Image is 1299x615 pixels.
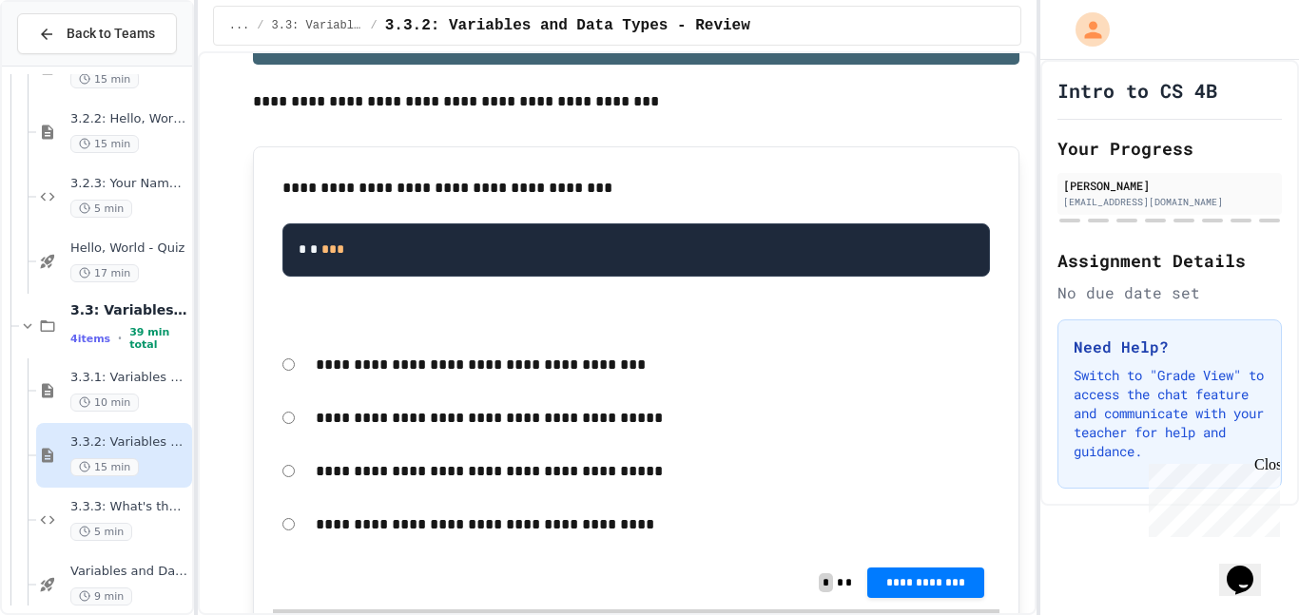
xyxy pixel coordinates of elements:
[229,18,250,33] span: ...
[70,394,139,412] span: 10 min
[1074,366,1266,461] p: Switch to "Grade View" to access the chat feature and communicate with your teacher for help and ...
[70,523,132,541] span: 5 min
[1057,77,1217,104] h1: Intro to CS 4B
[1057,281,1282,304] div: No due date set
[257,18,263,33] span: /
[118,331,122,346] span: •
[70,370,188,386] span: 3.3.1: Variables and Data Types
[8,8,131,121] div: Chat with us now!Close
[70,458,139,476] span: 15 min
[385,14,750,37] span: 3.3.2: Variables and Data Types - Review
[1063,177,1276,194] div: [PERSON_NAME]
[371,18,378,33] span: /
[70,200,132,218] span: 5 min
[70,333,110,345] span: 4 items
[129,326,188,351] span: 39 min total
[1057,247,1282,274] h2: Assignment Details
[70,499,188,515] span: 3.3.3: What's the Type?
[272,18,363,33] span: 3.3: Variables and Data Types
[70,301,188,318] span: 3.3: Variables and Data Types
[70,111,188,127] span: 3.2.2: Hello, World! - Review
[67,24,155,44] span: Back to Teams
[70,564,188,580] span: Variables and Data types - quiz
[1219,539,1280,596] iframe: chat widget
[1141,456,1280,537] iframe: chat widget
[1056,8,1115,51] div: My Account
[70,264,139,282] span: 17 min
[70,587,132,605] span: 9 min
[70,135,139,153] span: 15 min
[1063,195,1276,209] div: [EMAIL_ADDRESS][DOMAIN_NAME]
[70,434,188,451] span: 3.3.2: Variables and Data Types - Review
[70,240,188,257] span: Hello, World - Quiz
[1057,135,1282,162] h2: Your Progress
[1074,336,1266,358] h3: Need Help?
[70,176,188,192] span: 3.2.3: Your Name and Favorite Movie
[17,13,177,54] button: Back to Teams
[70,70,139,88] span: 15 min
